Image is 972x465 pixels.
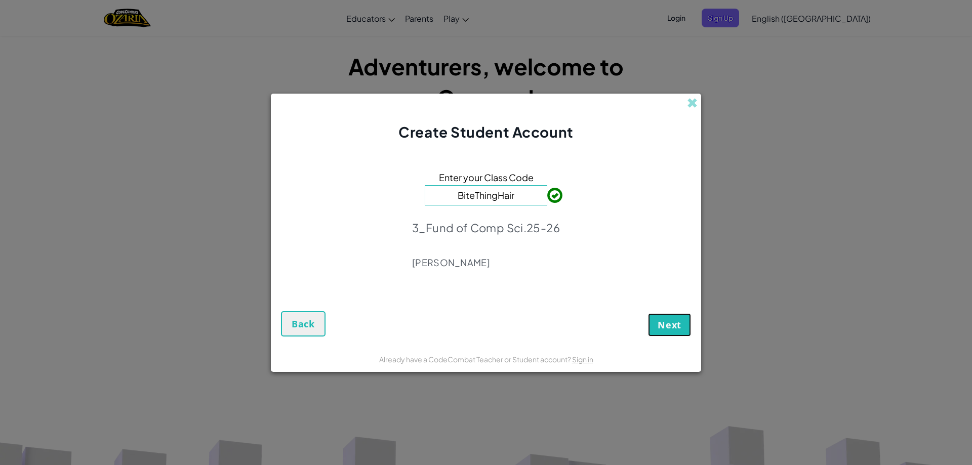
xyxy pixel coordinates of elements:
[281,311,326,336] button: Back
[439,170,534,185] span: Enter your Class Code
[379,355,572,364] span: Already have a CodeCombat Teacher or Student account?
[412,221,560,235] p: 3_Fund of Comp Sci.25-26
[648,313,691,336] button: Next
[572,355,593,364] a: Sign in
[412,257,560,269] p: [PERSON_NAME]
[398,123,573,141] span: Create Student Account
[292,318,315,330] span: Back
[658,319,681,331] span: Next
